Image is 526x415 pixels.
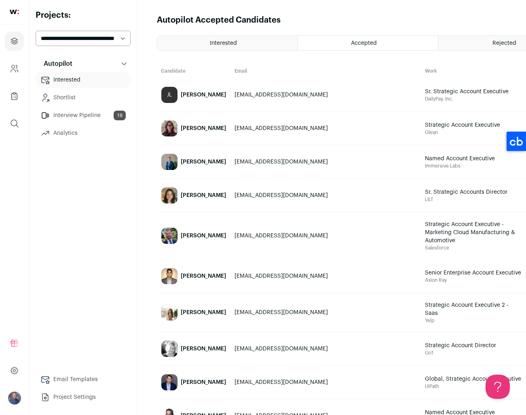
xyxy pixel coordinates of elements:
span: Glean [425,129,522,136]
a: [PERSON_NAME] [157,333,230,365]
span: Strategic Account Director [425,342,522,350]
span: Interested [210,40,237,46]
div: [PERSON_NAME] [181,124,226,132]
a: Interview Pipeline18 [36,107,131,124]
button: Autopilot [36,56,131,72]
span: Strategic Account Executive 2 - Saas [425,301,522,317]
a: Interested [36,72,131,88]
div: [EMAIL_ADDRESS][DOMAIN_NAME] [234,378,417,386]
img: 17073242-medium_jpg [8,392,21,405]
span: Go1 [425,350,522,356]
div: [EMAIL_ADDRESS][DOMAIN_NAME] [234,191,417,199]
img: 4daf0197f1148497a8b5e1ddcf11f2e078821ce1cfe7db2fcdf7252b901c4823.jpg [161,374,177,390]
a: Company and ATS Settings [5,59,24,78]
div: [EMAIL_ADDRESS][DOMAIN_NAME] [234,308,417,316]
div: [PERSON_NAME] [181,345,226,353]
th: Email [230,64,421,78]
p: Autopilot [39,59,72,69]
a: Analytics [36,125,131,141]
a: Company Lists [5,86,24,106]
img: 136fcaa32878ed94d529dce4295b13c3c0d3bc6af840fd74471c5daad3e279b4.jpg [161,304,177,321]
h1: Autopilot Accepted Candidates [157,15,281,26]
a: Interested [157,36,298,50]
div: [PERSON_NAME] [181,308,226,316]
div: [EMAIL_ADDRESS][DOMAIN_NAME] [234,272,417,280]
div: [PERSON_NAME] [181,191,226,199]
span: UiPath [425,383,522,390]
span: Immersive Labs [425,163,522,169]
iframe: Help Scout Beacon - Open [486,375,510,399]
img: 66373845e74781e81cc77efc7406fd0865bb152ac7166ce4801baceecf4b85ba.jpg [161,120,177,136]
h2: Projects: [36,10,131,21]
div: [EMAIL_ADDRESS][DOMAIN_NAME] [234,158,417,166]
span: Accepted [351,40,377,46]
div: [PERSON_NAME] [181,158,226,166]
span: 18 [114,111,126,120]
span: DailyPay, Inc. [425,96,522,102]
div: [PERSON_NAME] [181,272,226,280]
img: 20fa5047a0e2282e10b9701c7de79f94d6272ae17b5daa218c8d4bed9c2f2332.jpg [161,154,177,170]
a: Shortlist [36,90,131,106]
span: Named Account Executive [425,155,522,163]
div: [EMAIL_ADDRESS][DOMAIN_NAME] [234,345,417,353]
th: Candidate [157,64,230,78]
span: Senior Enterprise Account Executive [425,269,522,277]
div: [EMAIL_ADDRESS][DOMAIN_NAME] [234,91,417,99]
img: wellfound-shorthand-0d5821cbd27db2630d0214b213865d53afaa358527fdda9d0ea32b1df1b89c2c.svg [10,10,19,14]
span: Axion Ray [425,277,522,283]
th: Work [421,64,526,78]
button: Open dropdown [8,392,21,405]
span: Sr. Strategic Accounts Director [425,188,522,196]
div: [PERSON_NAME] [181,378,226,386]
a: [PERSON_NAME] [157,213,230,259]
img: d77bedc35c91e7e352905d858d8d848fc9af57b0371ef861e1d158359a4d2dd1 [161,268,177,284]
a: [PERSON_NAME] [157,112,230,145]
div: JL [161,87,177,103]
img: 37f79dc348984b446512e6acc7ed65bbb2a470dfeac39099968974119e21f440 [161,341,177,357]
a: Projects [5,31,24,51]
span: Global, Strategic Account Executive [425,375,522,383]
div: [PERSON_NAME] [181,232,226,240]
span: Strategic Account Executive [425,121,522,129]
a: [PERSON_NAME] [157,146,230,178]
span: Rejected [492,40,516,46]
a: [PERSON_NAME] [157,366,230,398]
div: [EMAIL_ADDRESS][DOMAIN_NAME] [234,232,417,240]
span: Salesforce [425,245,522,251]
a: [PERSON_NAME] [157,179,230,212]
span: Sr. Strategic Account Executive [425,88,522,96]
span: Strategic Account Executive - Marketing Cloud Manufacturing & Automotive [425,220,522,245]
div: [EMAIL_ADDRESS][DOMAIN_NAME] [234,124,417,132]
div: [PERSON_NAME] [181,91,226,99]
a: Email Templates [36,371,131,388]
a: [PERSON_NAME] [157,260,230,292]
span: Yelp [425,317,522,324]
a: JL [PERSON_NAME] [157,79,230,111]
span: LILT [425,196,522,203]
img: 019e47bd1038908eaf144b15020ef5ed1234fbf78fa67553e608e245ba3db455.jpg [161,228,177,244]
img: f650cbee1e6f5556035e70f157d7983f1851486880529da02a1ea569c7cea079 [161,187,177,203]
a: Project Settings [36,389,131,405]
a: [PERSON_NAME] [157,293,230,331]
